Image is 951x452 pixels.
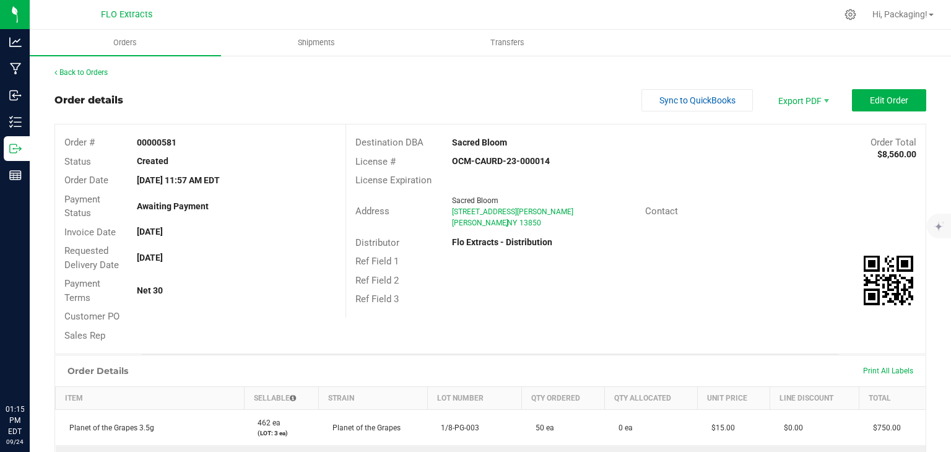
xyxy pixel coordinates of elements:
th: Line Discount [770,387,859,410]
span: Ref Field 1 [355,256,399,267]
th: Strain [319,387,428,410]
span: Orders [97,37,154,48]
span: Requested Delivery Date [64,245,119,271]
span: Order # [64,137,95,148]
a: Shipments [221,30,412,56]
span: Payment Terms [64,278,100,303]
strong: Net 30 [137,285,163,295]
span: Order Date [64,175,108,186]
span: Hi, Packaging! [872,9,927,19]
strong: $8,560.00 [877,149,916,159]
th: Qty Ordered [522,387,605,410]
h1: Order Details [67,366,128,376]
span: License Expiration [355,175,432,186]
button: Sync to QuickBooks [641,89,753,111]
span: 50 ea [529,424,554,432]
strong: Sacred Bloom [452,137,507,147]
strong: Awaiting Payment [137,201,209,211]
qrcode: 00000581 [864,256,913,305]
span: Planet of the Grapes 3.5g [63,424,154,432]
span: , [506,219,507,227]
a: Transfers [412,30,603,56]
span: 462 ea [251,419,280,427]
span: 1/8-PG-003 [435,424,479,432]
span: $0.00 [778,424,803,432]
p: 09/24 [6,437,24,446]
span: Order Total [871,137,916,148]
strong: Flo Extracts - Distribution [452,237,552,247]
p: (LOT: 3 ea) [251,428,311,438]
iframe: Resource center [12,353,50,390]
button: Edit Order [852,89,926,111]
strong: [DATE] [137,253,163,263]
strong: [DATE] 11:57 AM EDT [137,175,220,185]
p: 01:15 PM EDT [6,404,24,437]
span: Sync to QuickBooks [659,95,736,105]
inline-svg: Reports [9,169,22,181]
span: Customer PO [64,311,119,322]
span: Ref Field 2 [355,275,399,286]
inline-svg: Inbound [9,89,22,102]
span: Invoice Date [64,227,116,238]
span: Distributor [355,237,399,248]
div: Order details [54,93,123,108]
span: Destination DBA [355,137,423,148]
span: NY [507,219,517,227]
strong: Created [137,156,168,166]
span: Sales Rep [64,330,105,341]
span: License # [355,156,396,167]
span: [PERSON_NAME] [452,219,508,227]
strong: OCM-CAURD-23-000014 [452,156,550,166]
span: Print All Labels [863,367,913,375]
span: Sacred Bloom [452,196,498,205]
th: Sellable [244,387,319,410]
th: Item [56,387,245,410]
img: Scan me! [864,256,913,305]
span: Contact [645,206,678,217]
strong: 00000581 [137,137,176,147]
div: Manage settings [843,9,858,20]
span: $15.00 [705,424,735,432]
span: Address [355,206,389,217]
span: Edit Order [870,95,908,105]
inline-svg: Analytics [9,36,22,48]
a: Orders [30,30,221,56]
span: Planet of the Grapes [326,424,401,432]
inline-svg: Inventory [9,116,22,128]
inline-svg: Outbound [9,142,22,155]
a: Back to Orders [54,68,108,77]
span: FLO Extracts [101,9,152,20]
inline-svg: Manufacturing [9,63,22,75]
th: Total [859,387,926,410]
strong: [DATE] [137,227,163,237]
span: $750.00 [867,424,901,432]
span: 13850 [519,219,541,227]
th: Lot Number [427,387,521,410]
li: Export PDF [765,89,840,111]
th: Unit Price [698,387,770,410]
span: Transfers [474,37,541,48]
span: Status [64,156,91,167]
span: Payment Status [64,194,100,219]
span: 0 ea [612,424,633,432]
span: Ref Field 3 [355,293,399,305]
span: Shipments [281,37,352,48]
iframe: Resource center unread badge [37,351,51,366]
span: [STREET_ADDRESS][PERSON_NAME] [452,207,573,216]
th: Qty Allocated [605,387,698,410]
